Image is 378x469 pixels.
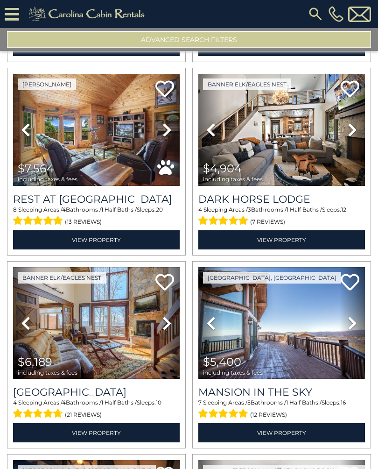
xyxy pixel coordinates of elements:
[13,230,180,249] a: View Property
[7,31,371,48] button: Advanced Search Filters
[18,78,76,90] a: [PERSON_NAME]
[62,206,66,213] span: 4
[341,206,346,213] span: 12
[198,267,365,379] img: thumbnail_163263802.jpeg
[198,193,365,206] a: Dark Horse Lodge
[18,176,77,182] span: including taxes & fees
[198,386,365,398] a: Mansion In The Sky
[198,74,365,185] img: thumbnail_164375639.jpeg
[203,272,341,284] a: [GEOGRAPHIC_DATA], [GEOGRAPHIC_DATA]
[24,5,153,23] img: Khaki-logo.png
[65,216,102,228] span: (13 reviews)
[248,206,251,213] span: 3
[13,423,180,442] a: View Property
[341,79,359,99] a: Add to favorites
[18,162,54,175] span: $7,564
[203,370,263,376] span: including taxes & fees
[101,399,137,406] span: 1 Half Baths /
[198,206,202,213] span: 4
[18,272,106,284] a: Banner Elk/Eagles Nest
[155,273,174,293] a: Add to favorites
[62,399,66,406] span: 4
[13,193,180,206] a: Rest at [GEOGRAPHIC_DATA]
[13,386,180,398] h3: Mountain Heart Lodge
[203,78,291,90] a: Banner Elk/Eagles Nest
[13,399,17,406] span: 4
[250,216,285,228] span: (7 reviews)
[341,273,359,293] a: Add to favorites
[18,370,77,376] span: including taxes & fees
[13,206,180,228] div: Sleeping Areas / Bathrooms / Sleeps:
[287,206,322,213] span: 1 Half Baths /
[155,79,174,99] a: Add to favorites
[247,399,251,406] span: 5
[203,355,241,369] span: $5,400
[203,162,242,175] span: $4,904
[13,267,180,379] img: thumbnail_163263053.jpeg
[198,206,365,228] div: Sleeping Areas / Bathrooms / Sleeps:
[198,230,365,249] a: View Property
[101,206,137,213] span: 1 Half Baths /
[307,6,324,22] img: search-regular.svg
[13,386,180,398] a: [GEOGRAPHIC_DATA]
[13,206,17,213] span: 8
[13,74,180,185] img: thumbnail_164747674.jpeg
[203,176,263,182] span: including taxes & fees
[286,399,322,406] span: 1 Half Baths /
[341,399,346,406] span: 16
[250,409,287,421] span: (12 reviews)
[18,355,52,369] span: $6,189
[65,409,102,421] span: (21 reviews)
[198,423,365,442] a: View Property
[13,193,180,206] h3: Rest at Mountain Crest
[326,6,346,22] a: [PHONE_NUMBER]
[13,398,180,421] div: Sleeping Areas / Bathrooms / Sleeps:
[198,398,365,421] div: Sleeping Areas / Bathrooms / Sleeps:
[156,399,161,406] span: 10
[198,399,202,406] span: 7
[156,206,163,213] span: 20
